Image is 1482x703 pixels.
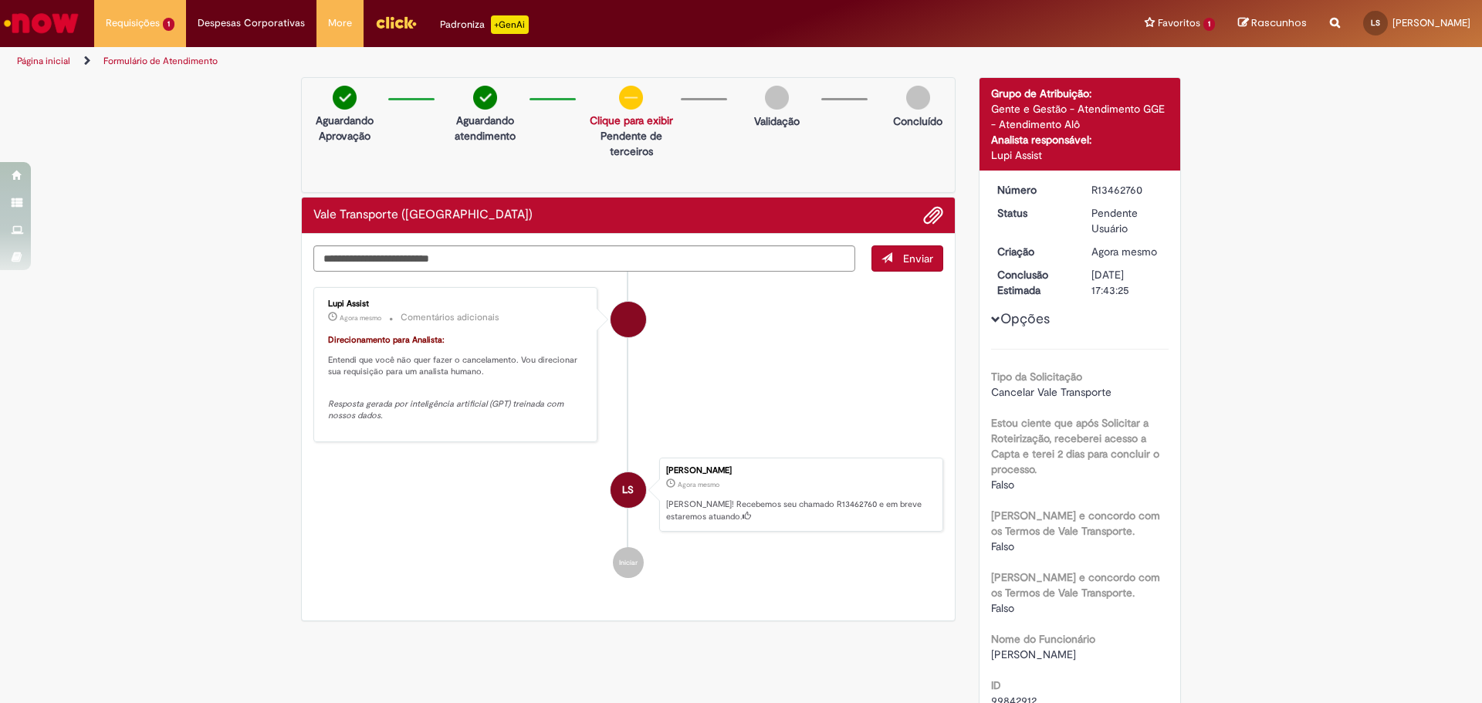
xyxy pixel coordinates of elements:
[991,147,1169,163] div: Lupi Assist
[611,472,646,508] div: Luan Severes
[103,55,218,67] a: Formulário de Atendimento
[903,252,933,265] span: Enviar
[1158,15,1200,31] span: Favoritos
[991,86,1169,101] div: Grupo de Atribuição:
[401,311,499,324] small: Comentários adicionais
[991,101,1169,132] div: Gente e Gestão - Atendimento GGE - Atendimento Alô
[1251,15,1307,30] span: Rascunhos
[991,132,1169,147] div: Analista responsável:
[1203,18,1215,31] span: 1
[313,272,943,593] ul: Histórico de tíquete
[313,245,855,272] textarea: Digite sua mensagem aqui...
[328,334,445,346] font: Direcionamento para Analista:
[1238,16,1307,31] a: Rascunhos
[986,267,1081,298] dt: Conclusão Estimada
[1091,182,1163,198] div: R13462760
[313,208,533,222] h2: Vale Transporte (VT) Histórico de tíquete
[765,86,789,110] img: img-circle-grey.png
[340,313,381,323] time: 29/08/2025 14:43:24
[340,313,381,323] span: Agora mesmo
[991,632,1095,646] b: Nome do Funcionário
[991,678,1001,692] b: ID
[991,416,1159,476] b: Estou ciente que após Solicitar a Roteirização, receberei acesso a Capta e terei 2 dias para conc...
[678,480,719,489] time: 29/08/2025 14:43:18
[440,15,529,34] div: Padroniza
[991,370,1082,384] b: Tipo da Solicitação
[986,244,1081,259] dt: Criação
[491,15,529,34] p: +GenAi
[590,128,673,159] p: Pendente de terceiros
[313,458,943,532] li: Luan Severes
[1371,18,1380,28] span: LS
[991,385,1111,399] span: Cancelar Vale Transporte
[375,11,417,34] img: click_logo_yellow_360x200.png
[611,302,646,337] div: Lupi Assist
[678,480,719,489] span: Agora mesmo
[328,299,585,309] div: Lupi Assist
[590,113,673,127] a: Clique para exibir
[328,398,566,422] em: Resposta gerada por inteligência artificial (GPT) treinada com nossos dados.
[448,113,521,144] p: Aguardando atendimento
[991,509,1160,538] b: [PERSON_NAME] e concordo com os Termos de Vale Transporte.
[12,47,976,76] ul: Trilhas de página
[619,86,643,110] img: circle-minus.png
[666,466,935,475] div: [PERSON_NAME]
[622,471,634,509] span: LS
[991,478,1014,492] span: Falso
[906,86,930,110] img: img-circle-grey.png
[1091,205,1163,236] div: Pendente Usuário
[986,205,1081,221] dt: Status
[1091,245,1157,259] time: 29/08/2025 14:43:18
[991,539,1014,553] span: Falso
[308,113,381,144] p: Aguardando Aprovação
[333,86,357,110] img: check-circle-green.png
[666,499,935,522] p: [PERSON_NAME]! Recebemos seu chamado R13462760 e em breve estaremos atuando.
[473,86,497,110] img: check-circle-green.png
[923,205,943,225] button: Adicionar anexos
[991,647,1076,661] span: [PERSON_NAME]
[1091,267,1163,298] div: [DATE] 17:43:25
[17,55,70,67] a: Página inicial
[754,113,800,129] p: Validação
[328,354,585,378] p: Entendi que você não quer fazer o cancelamento. Vou direcionar sua requisição para um analista hu...
[1091,245,1157,259] span: Agora mesmo
[893,113,942,129] p: Concluído
[871,245,943,272] button: Enviar
[163,18,174,31] span: 1
[2,8,81,39] img: ServiceNow
[106,15,160,31] span: Requisições
[991,601,1014,615] span: Falso
[1392,16,1470,29] span: [PERSON_NAME]
[991,570,1160,600] b: [PERSON_NAME] e concordo com os Termos de Vale Transporte.
[198,15,305,31] span: Despesas Corporativas
[328,15,352,31] span: More
[1091,244,1163,259] div: 29/08/2025 14:43:18
[986,182,1081,198] dt: Número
